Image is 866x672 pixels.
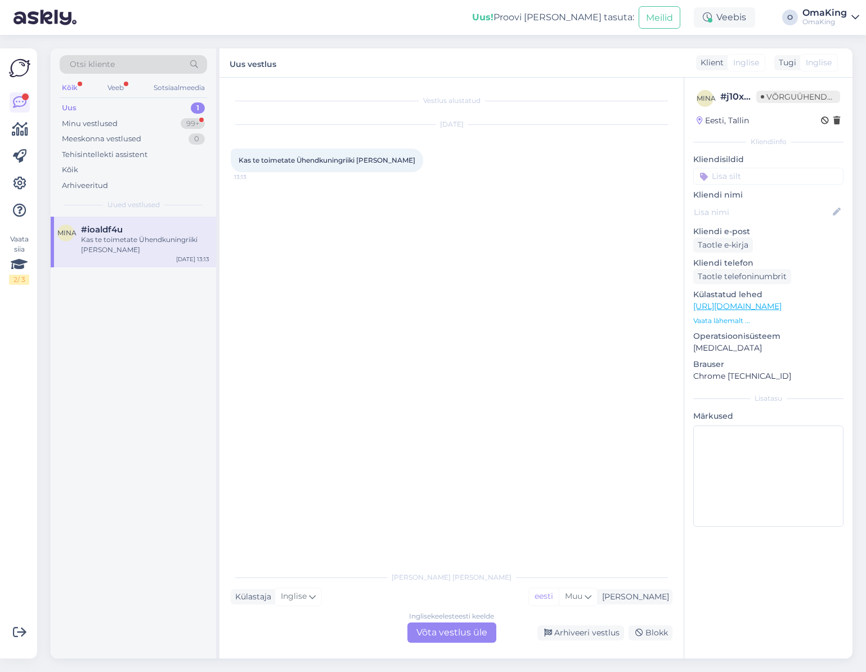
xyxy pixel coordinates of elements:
font: Kliendi e-post [693,226,750,236]
img: Askly logo [9,57,30,79]
font: Uus! [472,12,493,23]
font: Chrome [TECHNICAL_ID] [693,371,791,381]
font: / 3 [17,275,25,284]
font: Sotsiaalmeedia [154,83,205,92]
font: [MEDICAL_DATA] [693,343,762,353]
font: Vaata siia [10,235,29,253]
button: Meilid [639,6,680,28]
font: Meeskonna vestlused [62,134,141,143]
input: Lisa silt [693,168,843,185]
font: OmaKing [802,7,847,18]
font: Vestlus alustatud [423,96,481,105]
font: Kliendi nimi [693,190,743,200]
font: Taotle e-kirja [698,240,748,250]
font: Tugi [779,57,796,68]
font: Kliendiinfo [751,137,787,146]
font: 1 [196,103,199,112]
a: OmaKingOmaKing [802,8,859,26]
font: mina [57,229,77,237]
font: Muu [565,591,582,601]
font: 2 [14,275,17,284]
font: eesti [535,591,553,601]
font: Inglise [281,591,307,601]
font: Veeb [107,83,124,92]
font: # [720,91,726,102]
font: Proovi [PERSON_NAME] tasuta: [493,12,634,23]
font: j10xhe5t [726,91,765,102]
font: Arhiveeri vestlus [554,628,620,638]
font: Uus [62,103,77,112]
font: Võrguühenduseta [766,92,854,102]
font: 13:13 [234,173,246,181]
font: Taotle telefoninumbrit [698,271,787,281]
font: [PERSON_NAME] [602,592,669,602]
font: Kõik [62,165,78,174]
font: Eesti, Tallin [705,115,749,126]
font: Uued vestlused [107,200,160,209]
input: Lisa nimi [694,206,831,218]
font: mina [697,94,716,102]
font: Külastatud lehed [693,289,762,299]
font: Kas te toimetate Ühendkuningriiki [PERSON_NAME] [81,235,198,254]
font: Kliendi telefon [693,258,753,268]
font: Otsi kliente [70,59,115,69]
a: [URL][DOMAIN_NAME] [693,301,782,311]
font: Minu vestlused [62,119,118,128]
font: [DATE] 13:13 [176,256,209,263]
font: #ioaldf4u [81,224,123,235]
font: 0 [194,134,199,143]
font: Uus vestlus [230,59,276,69]
font: Brauser [693,359,724,369]
font: Märkused [693,411,733,421]
font: Inglise [733,57,759,68]
font: Kliendisildid [693,154,744,164]
font: [DATE] [440,120,464,128]
font: Vaata lähemalt ... [693,316,750,325]
font: Kas te toimetate Ühendkuningriiki [PERSON_NAME] [239,156,415,164]
font: Operatsioonisüsteem [693,331,780,341]
font: eesti keelde [455,612,494,620]
font: OmaKing [802,17,835,26]
font: 99+ [186,119,199,128]
font: Inglise [806,57,832,68]
font: Võta vestlus üle [416,627,487,638]
font: [PERSON_NAME] [PERSON_NAME] [392,573,511,581]
font: keelest [431,612,455,620]
font: Lisatasu [755,394,782,402]
font: Tehisintellekti assistent [62,150,147,159]
font: Arhiveeritud [62,181,108,190]
font: Blokk [645,628,668,638]
font: Külastaja [235,592,271,602]
font: Kõik [62,83,78,92]
font: Meilid [646,12,673,23]
font: O [787,13,793,21]
font: Inglise [409,612,431,620]
font: Klient [701,57,724,68]
font: Veebis [716,12,746,23]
